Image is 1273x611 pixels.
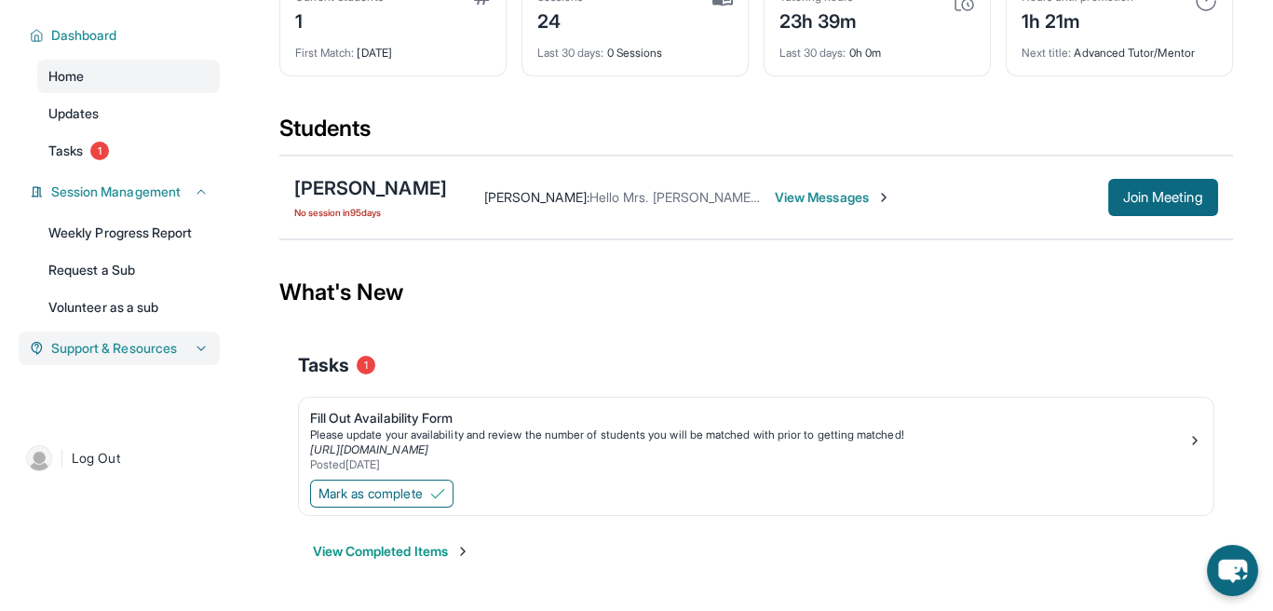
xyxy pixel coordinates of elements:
span: Next title : [1022,46,1072,60]
span: View Messages [775,188,891,207]
span: Home [48,67,84,86]
img: Mark as complete [430,486,445,501]
div: 0h 0m [779,34,975,61]
span: Last 30 days : [537,46,604,60]
a: Fill Out Availability FormPlease update your availability and review the number of students you w... [299,398,1213,476]
span: 1 [90,142,109,160]
div: 24 [537,5,584,34]
button: chat-button [1207,545,1258,596]
button: Join Meeting [1108,179,1218,216]
div: Advanced Tutor/Mentor [1022,34,1217,61]
div: Fill Out Availability Form [310,409,1187,428]
span: No session in 95 days [294,205,447,220]
a: Updates [37,97,220,130]
span: First Match : [295,46,355,60]
span: Dashboard [51,26,117,45]
button: Support & Resources [44,339,209,358]
a: Tasks1 [37,134,220,168]
img: user-img [26,445,52,471]
span: Join Meeting [1123,192,1203,203]
img: Chevron-Right [876,190,891,205]
div: 1 [295,5,384,34]
span: [PERSON_NAME] : [484,189,589,205]
button: View Completed Items [313,542,470,561]
span: Support & Resources [51,339,177,358]
a: Volunteer as a sub [37,291,220,324]
span: 1 [357,356,375,374]
span: | [60,447,64,469]
a: Weekly Progress Report [37,216,220,250]
button: Mark as complete [310,480,454,508]
div: [DATE] [295,34,491,61]
div: Students [279,114,1233,155]
a: Home [37,60,220,93]
button: Session Management [44,183,209,201]
span: Session Management [51,183,181,201]
div: Please update your availability and review the number of students you will be matched with prior ... [310,428,1187,442]
span: Tasks [298,352,349,378]
button: Dashboard [44,26,209,45]
span: Updates [48,104,100,123]
a: Request a Sub [37,253,220,287]
div: 1h 21m [1022,5,1133,34]
span: Last 30 days : [779,46,846,60]
div: What's New [279,251,1233,333]
div: 23h 39m [779,5,858,34]
div: [PERSON_NAME] [294,175,447,201]
a: |Log Out [19,438,220,479]
span: Log Out [72,449,120,468]
div: 0 Sessions [537,34,733,61]
span: Tasks [48,142,83,160]
a: [URL][DOMAIN_NAME] [310,442,428,456]
span: Mark as complete [318,484,423,503]
div: Posted [DATE] [310,457,1187,472]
